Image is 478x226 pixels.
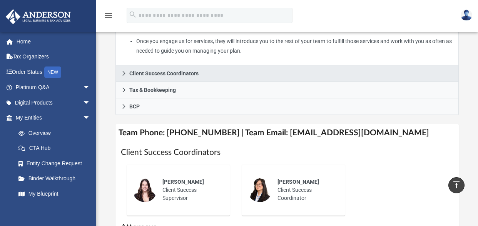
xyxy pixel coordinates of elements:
[11,186,98,201] a: My Blueprint
[115,124,459,141] h4: Team Phone: [PHONE_NUMBER] | Team Email: [EMAIL_ADDRESS][DOMAIN_NAME]
[44,66,61,78] div: NEW
[104,15,113,20] a: menu
[272,173,339,208] div: Client Success Coordinator
[448,177,465,193] a: vertical_align_top
[5,95,102,110] a: Digital Productsarrow_drop_down
[129,10,137,19] i: search
[5,110,102,126] a: My Entitiesarrow_drop_down
[5,80,102,95] a: Platinum Q&Aarrow_drop_down
[5,49,102,65] a: Tax Organizers
[129,104,140,109] span: BCP
[11,156,102,171] a: Entity Change Request
[129,87,176,93] span: Tax & Bookkeeping
[157,173,224,208] div: Client Success Supervisor
[247,178,272,202] img: thumbnail
[11,171,102,186] a: Binder Walkthrough
[11,125,102,141] a: Overview
[83,95,98,111] span: arrow_drop_down
[277,179,319,185] span: [PERSON_NAME]
[132,178,157,202] img: thumbnail
[115,65,459,82] a: Client Success Coordinators
[115,98,459,115] a: BCP
[3,9,73,24] img: Anderson Advisors Platinum Portal
[136,37,453,55] li: Once you engage us for services, they will introduce you to the rest of your team to fulfill thos...
[83,110,98,126] span: arrow_drop_down
[5,64,102,80] a: Order StatusNEW
[162,179,204,185] span: [PERSON_NAME]
[121,147,454,158] h1: Client Success Coordinators
[115,82,459,98] a: Tax & Bookkeeping
[461,10,472,21] img: User Pic
[11,141,102,156] a: CTA Hub
[83,80,98,96] span: arrow_drop_down
[5,34,102,49] a: Home
[452,180,461,189] i: vertical_align_top
[104,11,113,20] i: menu
[129,71,199,76] span: Client Success Coordinators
